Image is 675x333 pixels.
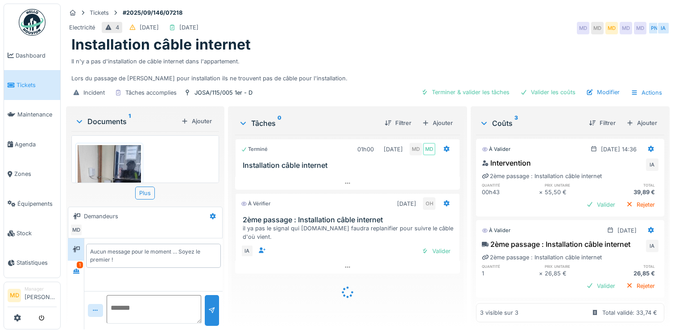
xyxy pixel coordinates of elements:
div: × [539,269,545,278]
div: 1 [77,262,83,268]
div: MD [591,22,604,34]
div: MD [577,22,589,34]
div: IA [241,245,253,257]
div: PN [648,22,661,34]
div: Total validé: 33,74 € [602,308,657,317]
sup: 0 [277,118,282,129]
div: Plus [135,187,155,200]
sup: 1 [128,116,131,127]
div: Valider [583,199,619,211]
div: IA [646,240,658,252]
div: Ajouter [623,117,661,129]
span: Maintenance [17,110,57,119]
sup: 3 [514,118,518,129]
div: Filtrer [381,117,415,129]
span: Équipements [17,200,57,208]
a: MD Manager[PERSON_NAME] [8,286,57,307]
h6: quantité [482,182,539,188]
span: Agenda [15,140,57,149]
a: Stock [4,218,60,248]
h1: Installation câble internet [71,36,251,53]
div: Valider [583,280,619,292]
div: Filtrer [585,117,619,129]
a: Équipements [4,189,60,218]
h6: total [601,182,658,188]
div: [DATE] [384,145,403,154]
div: il ya pas le signal qui [DOMAIN_NAME] faudra replanifier pour suivre le câble d'où vient. [243,224,456,241]
div: Intervention [482,158,531,168]
div: Documents [75,116,178,127]
div: Electricité [69,23,95,32]
div: Valider les coûts [517,86,579,98]
div: Il n'y a pas d'installation de câble internet dans l'appartement. Lors du passage de [PERSON_NAME... [71,54,664,83]
span: Stock [17,229,57,237]
div: Rejeter [622,280,658,292]
div: Coûts [480,118,582,129]
div: 00h43 [482,188,539,196]
div: MD [70,224,83,236]
div: 2ème passage : Installation câble internet [482,239,630,250]
div: 26,85 € [601,269,658,278]
li: MD [8,289,21,302]
div: Terminer & valider les tâches [418,86,513,98]
div: Valider [418,245,454,257]
img: e0ps0ivrk97hprgb07yyt3z02c99 [78,145,141,230]
span: Statistiques [17,258,57,267]
div: Modifier [583,86,623,98]
div: × [539,188,545,196]
h3: Installation câble internet [243,161,456,170]
div: Actions [627,86,666,99]
a: Agenda [4,129,60,159]
div: [DATE] 14:36 [601,145,637,154]
div: [DATE] [617,226,637,235]
h6: prix unitaire [545,182,602,188]
a: Tickets [4,70,60,100]
div: MD [423,143,435,155]
div: MD [620,22,632,34]
li: [PERSON_NAME] [25,286,57,305]
div: Aucun message pour le moment … Soyez le premier ! [90,248,217,264]
div: IA [657,22,670,34]
div: MD [410,143,422,155]
div: Incident [83,88,105,97]
h6: prix unitaire [545,263,602,269]
div: 3 visible sur 3 [480,308,518,317]
div: [DATE] [397,200,416,208]
h6: total [601,263,658,269]
div: Manager [25,286,57,292]
h6: quantité [482,263,539,269]
div: Tâches [239,118,377,129]
div: À valider [482,227,510,234]
div: 2ème passage : Installation câble internet [482,172,602,180]
div: JOSA/115/005 1er - D [195,88,253,97]
div: MD [605,22,618,34]
div: 01h00 [357,145,374,154]
strong: #2025/09/146/07218 [119,8,186,17]
div: [DATE] [179,23,199,32]
div: Ajouter [418,117,456,129]
div: À vérifier [241,200,270,208]
div: À valider [482,146,510,153]
div: Demandeurs [84,212,118,221]
div: 4 [116,23,119,32]
div: Rejeter [622,199,658,211]
div: [DATE] [140,23,159,32]
div: IA [646,158,658,171]
a: Dashboard [4,41,60,70]
div: OH [423,197,435,210]
div: Tickets [90,8,109,17]
h3: 2ème passage : Installation câble internet [243,216,456,224]
div: MD [634,22,646,34]
div: Ajouter [178,115,215,127]
div: 2ème passage : Installation câble internet [482,253,602,262]
div: 55,50 € [545,188,602,196]
div: Tâches accomplies [125,88,177,97]
div: 39,89 € [601,188,658,196]
span: Zones [14,170,57,178]
a: Statistiques [4,248,60,278]
div: Terminé [241,146,268,153]
img: Badge_color-CXgf-gQk.svg [19,9,46,36]
a: Maintenance [4,100,60,129]
a: Zones [4,159,60,189]
span: Tickets [17,81,57,89]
